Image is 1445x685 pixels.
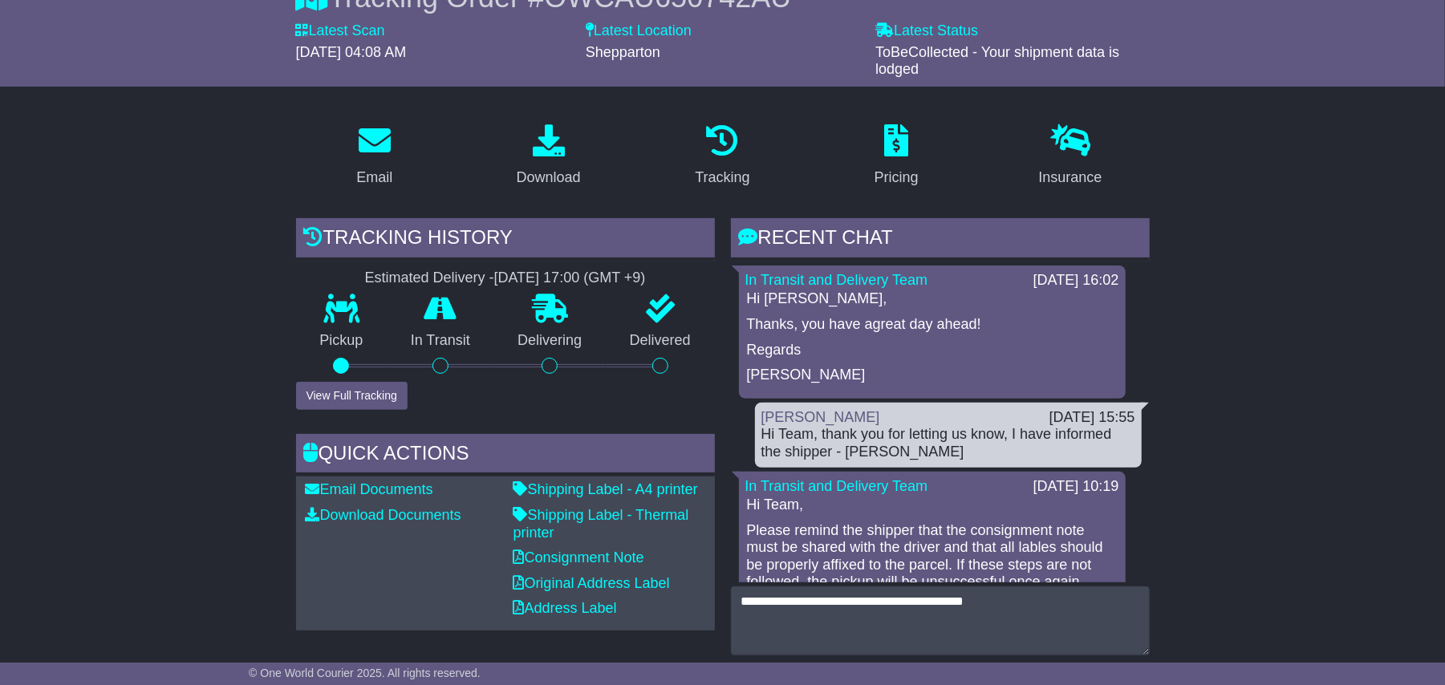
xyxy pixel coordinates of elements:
[875,22,978,40] label: Latest Status
[747,342,1118,359] p: Regards
[513,600,617,616] a: Address Label
[1033,478,1119,496] div: [DATE] 10:19
[761,426,1135,460] div: Hi Team, thank you for letting us know, I have informed the shipper - [PERSON_NAME]
[731,218,1150,261] div: RECENT CHAT
[296,434,715,477] div: Quick Actions
[296,332,388,350] p: Pickup
[296,218,715,261] div: Tracking history
[875,44,1119,78] span: ToBeCollected - Your shipment data is lodged
[387,332,494,350] p: In Transit
[306,481,433,497] a: Email Documents
[586,44,660,60] span: Shepparton
[494,332,607,350] p: Delivering
[296,270,715,287] div: Estimated Delivery -
[356,167,392,188] div: Email
[745,272,928,288] a: In Transit and Delivery Team
[517,167,581,188] div: Download
[864,119,929,194] a: Pricing
[761,409,880,425] a: [PERSON_NAME]
[513,575,670,591] a: Original Address Label
[745,478,928,494] a: In Transit and Delivery Team
[1029,119,1113,194] a: Insurance
[1049,409,1135,427] div: [DATE] 15:55
[296,382,408,410] button: View Full Tracking
[346,119,403,194] a: Email
[747,367,1118,384] p: [PERSON_NAME]
[875,167,919,188] div: Pricing
[747,290,1118,308] p: Hi [PERSON_NAME],
[586,22,692,40] label: Latest Location
[249,667,481,679] span: © One World Courier 2025. All rights reserved.
[1033,272,1119,290] div: [DATE] 16:02
[513,481,698,497] a: Shipping Label - A4 printer
[606,332,715,350] p: Delivered
[296,44,407,60] span: [DATE] 04:08 AM
[494,270,646,287] div: [DATE] 17:00 (GMT +9)
[747,497,1118,514] p: Hi Team,
[513,507,689,541] a: Shipping Label - Thermal printer
[1039,167,1102,188] div: Insurance
[747,522,1118,626] p: Please remind the shipper that the consignment note must be shared with the driver and that all l...
[506,119,591,194] a: Download
[695,167,749,188] div: Tracking
[684,119,760,194] a: Tracking
[306,507,461,523] a: Download Documents
[747,316,1118,334] p: Thanks, you have agreat day ahead!
[296,22,385,40] label: Latest Scan
[513,549,644,565] a: Consignment Note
